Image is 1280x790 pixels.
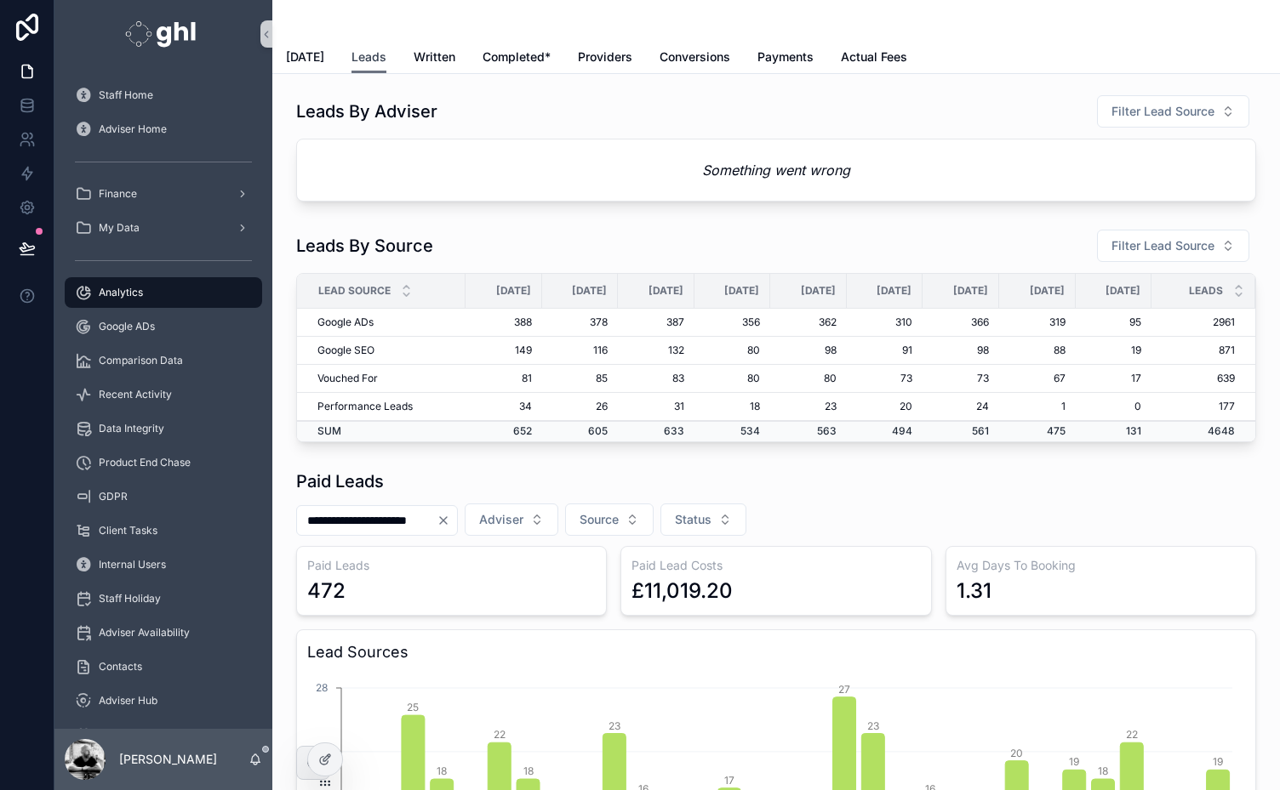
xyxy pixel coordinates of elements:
span: Product End Chase [99,456,191,469]
td: 494 [847,421,923,441]
span: GDPR [99,490,128,503]
td: 24 [923,393,999,421]
a: Client Tasks [65,515,262,546]
td: Performance Leads [297,393,466,421]
td: 88 [999,337,1076,365]
span: [DATE] [572,284,607,298]
span: Google ADs [99,320,155,333]
span: Adviser [479,511,523,528]
span: Comparison Data [99,354,183,367]
span: Staff Holiday [99,592,161,605]
a: Data Integrity [65,413,262,444]
td: 366 [923,309,999,337]
td: 80 [770,365,847,393]
tspan: 18 [437,764,447,777]
td: 80 [694,365,771,393]
td: 19 [1076,337,1152,365]
td: 633 [618,421,694,441]
td: 356 [694,309,771,337]
a: Actual Fees [841,42,907,76]
span: Contacts [99,660,142,673]
h1: Leads By Source [296,234,433,258]
td: 20 [847,393,923,421]
em: Something went wrong [702,160,850,180]
td: 388 [466,309,542,337]
td: 23 [770,393,847,421]
h1: Leads By Adviser [296,99,437,123]
span: Source [580,511,619,528]
td: 73 [847,365,923,393]
td: 475 [999,421,1076,441]
td: 177 [1151,393,1255,421]
span: [DATE] [1030,284,1065,298]
a: Providers [578,42,632,76]
h3: Paid Lead Costs [631,557,920,574]
span: Internal Users [99,558,166,571]
span: [DATE] [877,284,911,298]
td: 80 [694,337,771,365]
td: 116 [542,337,619,365]
button: Select Button [1097,230,1249,262]
td: 639 [1151,365,1255,393]
td: 310 [847,309,923,337]
a: GDPR [65,481,262,512]
td: 17 [1076,365,1152,393]
button: Clear [437,514,457,527]
td: 31 [618,393,694,421]
td: 605 [542,421,619,441]
span: Finance [99,187,137,201]
tspan: 23 [867,719,879,731]
span: Adviser Availability [99,626,190,639]
span: Leads [1189,284,1223,298]
span: Leads [351,48,386,65]
tspan: 17 [724,773,734,786]
span: Actual Fees [841,48,907,65]
tspan: 20 [1010,746,1023,759]
td: 871 [1151,337,1255,365]
td: 1 [999,393,1076,421]
td: 18 [694,393,771,421]
span: [DATE] [496,284,531,298]
h3: Avg Days To Booking [957,557,1245,574]
td: SUM [297,421,466,441]
span: Status [675,511,711,528]
div: scrollable content [54,68,272,729]
a: Meet The Team [65,719,262,750]
td: 67 [999,365,1076,393]
button: Select Button [465,503,558,536]
a: Payments [757,42,814,76]
td: 561 [923,421,999,441]
td: 0 [1076,393,1152,421]
span: [DATE] [649,284,683,298]
span: Data Integrity [99,422,164,435]
p: [PERSON_NAME] [119,751,217,768]
td: Vouched For [297,365,466,393]
span: Meet The Team [99,728,174,742]
span: [DATE] [1106,284,1140,298]
span: Adviser Hub [99,694,157,708]
tspan: 19 [1069,755,1079,768]
td: 98 [770,337,847,365]
a: My Data [65,213,262,243]
td: 2961 [1151,309,1255,337]
a: Internal Users [65,549,262,580]
a: Comparison Data [65,345,262,376]
a: Staff Home [65,80,262,111]
span: [DATE] [801,284,836,298]
a: Conversions [660,42,730,76]
h1: Paid Leads [296,469,384,493]
tspan: 18 [523,764,534,777]
tspan: 22 [494,728,506,741]
span: Analytics [99,286,143,299]
span: Recent Activity [99,388,172,401]
tspan: 23 [609,719,620,731]
span: Completed* [483,48,551,65]
td: 563 [770,421,847,441]
td: Google ADs [297,309,466,337]
td: 652 [466,421,542,441]
span: [DATE] [953,284,988,298]
td: 387 [618,309,694,337]
img: App logo [125,20,201,48]
a: [DATE] [286,42,324,76]
a: Product End Chase [65,447,262,478]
